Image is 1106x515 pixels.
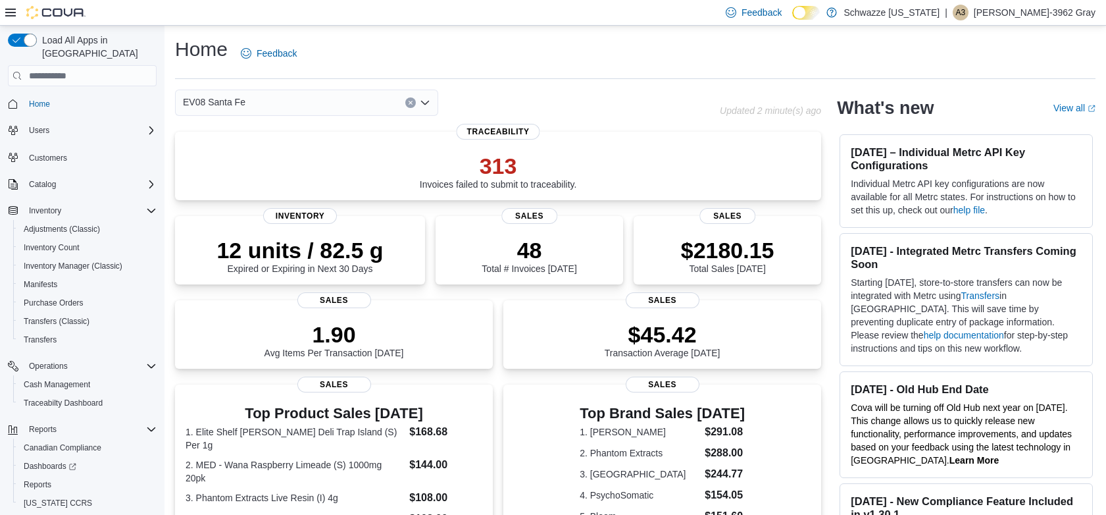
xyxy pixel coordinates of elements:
button: Users [3,121,162,140]
a: help documentation [924,330,1004,340]
a: Inventory Manager (Classic) [18,258,128,274]
div: Alfred-3962 Gray [953,5,968,20]
a: View allExternal link [1053,103,1095,113]
dt: 2. MED - Wana Raspberry Limeade (S) 1000mg 20pk [186,458,404,485]
button: Inventory [24,203,66,219]
div: Total Sales [DATE] [681,237,774,274]
button: Operations [3,357,162,375]
span: Inventory [29,205,61,216]
button: Reports [3,420,162,439]
button: Home [3,94,162,113]
span: Canadian Compliance [18,440,157,456]
a: Inventory Count [18,240,85,256]
span: Washington CCRS [18,495,157,511]
span: Inventory [24,203,157,219]
a: Transfers [18,332,62,348]
span: Sales [297,377,371,393]
div: Total # Invoices [DATE] [482,237,576,274]
a: [US_STATE] CCRS [18,495,97,511]
span: Reports [24,421,157,437]
span: Dashboards [24,461,76,472]
dd: $244.77 [705,466,745,482]
h1: Home [175,36,228,63]
span: Catalog [29,179,56,190]
button: Traceabilty Dashboard [13,394,162,412]
h3: Top Product Sales [DATE] [186,406,482,421]
span: Reports [29,424,57,435]
button: Inventory [3,202,162,220]
a: Reports [18,477,57,493]
a: Canadian Compliance [18,440,107,456]
span: Dashboards [18,458,157,474]
span: Customers [29,153,67,163]
span: Sales [626,292,699,308]
p: 1.90 [264,321,404,348]
p: Schwazze [US_STATE] [843,5,940,20]
dt: 3. [GEOGRAPHIC_DATA] [580,468,699,481]
dt: 1. [PERSON_NAME] [580,425,699,439]
a: Transfers [961,290,999,301]
span: Inventory Manager (Classic) [24,261,122,271]
button: Users [24,122,55,138]
button: Reports [13,475,162,494]
h3: [DATE] - Old Hub End Date [851,383,1082,396]
a: Adjustments (Classic) [18,221,105,237]
div: Expired or Expiring in Next 30 Days [216,237,383,274]
span: Purchase Orders [18,295,157,311]
button: Inventory Manager (Classic) [13,257,162,275]
h3: [DATE] – Individual Metrc API Key Configurations [851,146,1082,172]
button: Manifests [13,275,162,294]
span: Operations [29,361,68,371]
p: Individual Metrc API key configurations are now available for all Metrc states. For instructions ... [851,177,1082,217]
h3: [DATE] - Integrated Metrc Transfers Coming Soon [851,244,1082,271]
span: [US_STATE] CCRS [24,498,92,508]
span: Inventory Count [24,242,80,253]
button: Open list of options [420,97,430,108]
a: Customers [24,150,72,166]
span: Feedback [257,47,297,60]
span: Traceabilty Dashboard [24,398,103,408]
span: Catalog [24,176,157,192]
dt: 4. PsychoSomatic [580,489,699,502]
p: 48 [482,237,576,263]
a: Dashboards [13,457,162,475]
input: Dark Mode [792,6,820,20]
a: Home [24,96,55,112]
svg: External link [1088,105,1095,113]
dd: $108.00 [409,490,482,506]
a: Dashboards [18,458,82,474]
span: Traceability [457,124,540,140]
button: Clear input [405,97,416,108]
span: Sales [501,208,558,224]
span: Manifests [24,279,57,290]
span: Users [24,122,157,138]
span: EV08 Santa Fe [183,94,245,110]
span: Adjustments (Classic) [24,224,100,234]
a: Purchase Orders [18,295,89,311]
button: Catalog [24,176,61,192]
span: Purchase Orders [24,298,84,308]
span: Inventory Count [18,240,157,256]
p: Starting [DATE], store-to-store transfers can now be integrated with Metrc using in [GEOGRAPHIC_D... [851,276,1082,355]
button: Reports [24,421,62,437]
span: Reports [18,477,157,493]
span: Home [24,95,157,112]
span: Cash Management [18,377,157,393]
span: Operations [24,358,157,374]
span: Inventory [263,208,337,224]
dt: 1. Elite Shelf [PERSON_NAME] Deli Trap Island (S) Per 1g [186,425,404,452]
a: Transfers (Classic) [18,313,95,329]
span: Home [29,99,50,109]
p: 313 [420,153,577,179]
dd: $291.08 [705,424,745,440]
span: Canadian Compliance [24,443,101,453]
dd: $144.00 [409,457,482,473]
p: Updated 2 minute(s) ago [720,105,821,116]
span: Cash Management [24,379,90,390]
button: Catalog [3,175,162,194]
img: Cova [26,6,86,19]
button: Purchase Orders [13,294,162,312]
p: [PERSON_NAME]-3962 Gray [974,5,1095,20]
dd: $154.05 [705,487,745,503]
